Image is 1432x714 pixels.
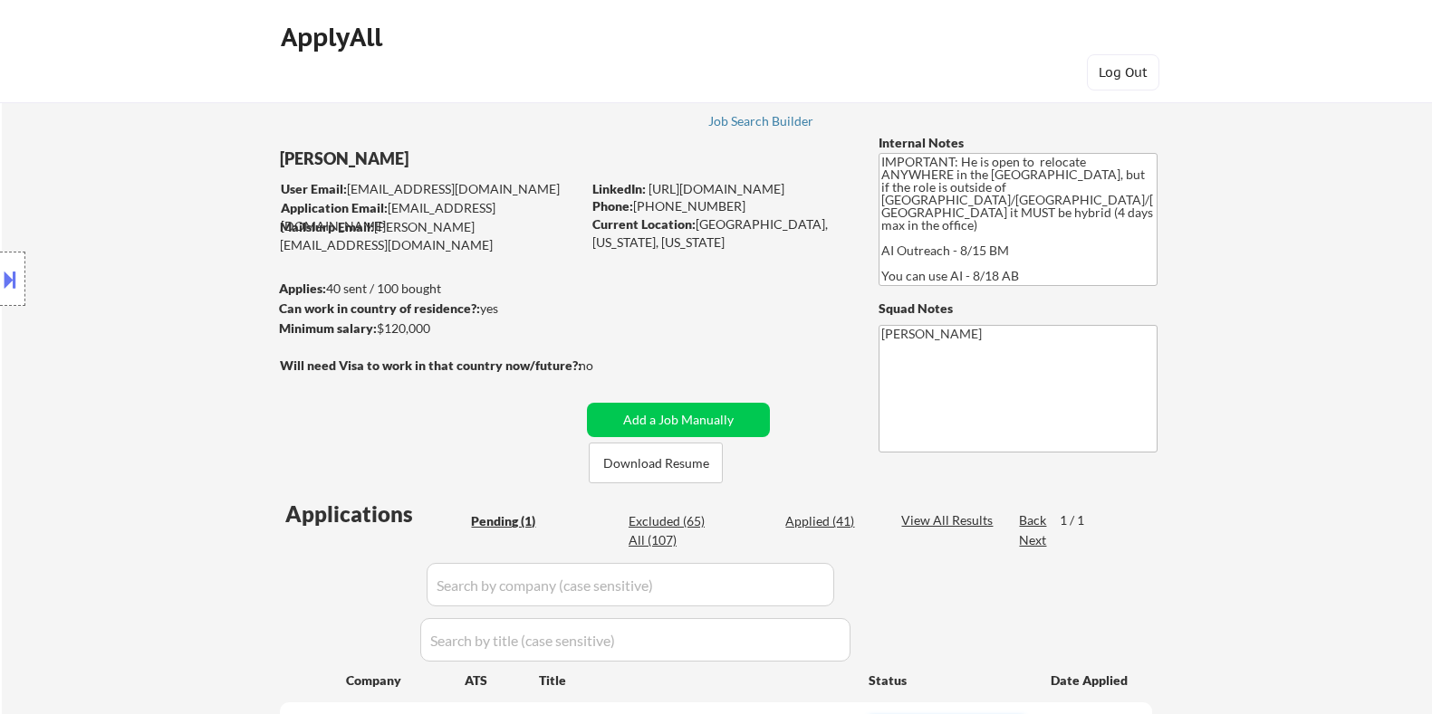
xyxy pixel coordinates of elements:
button: Add a Job Manually [587,403,770,437]
div: [PERSON_NAME] [280,148,652,170]
div: Applications [285,503,465,525]
button: Log Out [1087,54,1159,90]
input: Search by company (case sensitive) [427,563,834,606]
div: Status [869,663,1024,696]
div: 40 sent / 100 bought [279,280,581,298]
div: no [579,357,630,375]
div: Next [1019,531,1048,549]
div: Internal Notes [879,134,1158,152]
div: [PHONE_NUMBER] [592,197,849,215]
a: [URL][DOMAIN_NAME] [649,181,784,196]
div: Pending (1) [471,512,562,530]
div: View All Results [901,511,998,529]
div: Date Applied [1051,671,1130,690]
div: [PERSON_NAME][EMAIL_ADDRESS][DOMAIN_NAME] [280,218,581,253]
div: Excluded (65) [629,512,719,530]
strong: Mailslurp Email: [280,219,374,234]
div: Squad Notes [879,300,1158,318]
div: [GEOGRAPHIC_DATA], [US_STATE], [US_STATE] [592,215,849,251]
div: [EMAIL_ADDRESS][DOMAIN_NAME] [281,199,581,234]
strong: LinkedIn: [592,181,646,196]
strong: Minimum salary: [279,320,377,336]
div: Title [539,671,851,690]
div: 1 / 1 [1060,511,1101,529]
strong: Current Location: [592,216,696,232]
div: All (107) [629,531,719,549]
strong: Application Email: [281,200,388,215]
div: [EMAIL_ADDRESS][DOMAIN_NAME] [281,180,581,198]
div: yes [279,300,575,318]
div: ApplyAll [281,22,388,52]
div: Back [1019,511,1048,529]
strong: Can work in country of residence?: [279,300,480,316]
input: Search by title (case sensitive) [420,618,851,662]
div: Applied (41) [785,512,876,530]
strong: Will need Visa to work in that country now/future?: [280,357,581,373]
div: Company [346,671,465,690]
div: ATS [465,671,539,690]
a: Job Search Builder [708,114,814,132]
strong: Phone: [592,198,633,214]
button: Download Resume [589,443,723,483]
div: $120,000 [279,319,581,338]
div: Job Search Builder [708,115,814,128]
